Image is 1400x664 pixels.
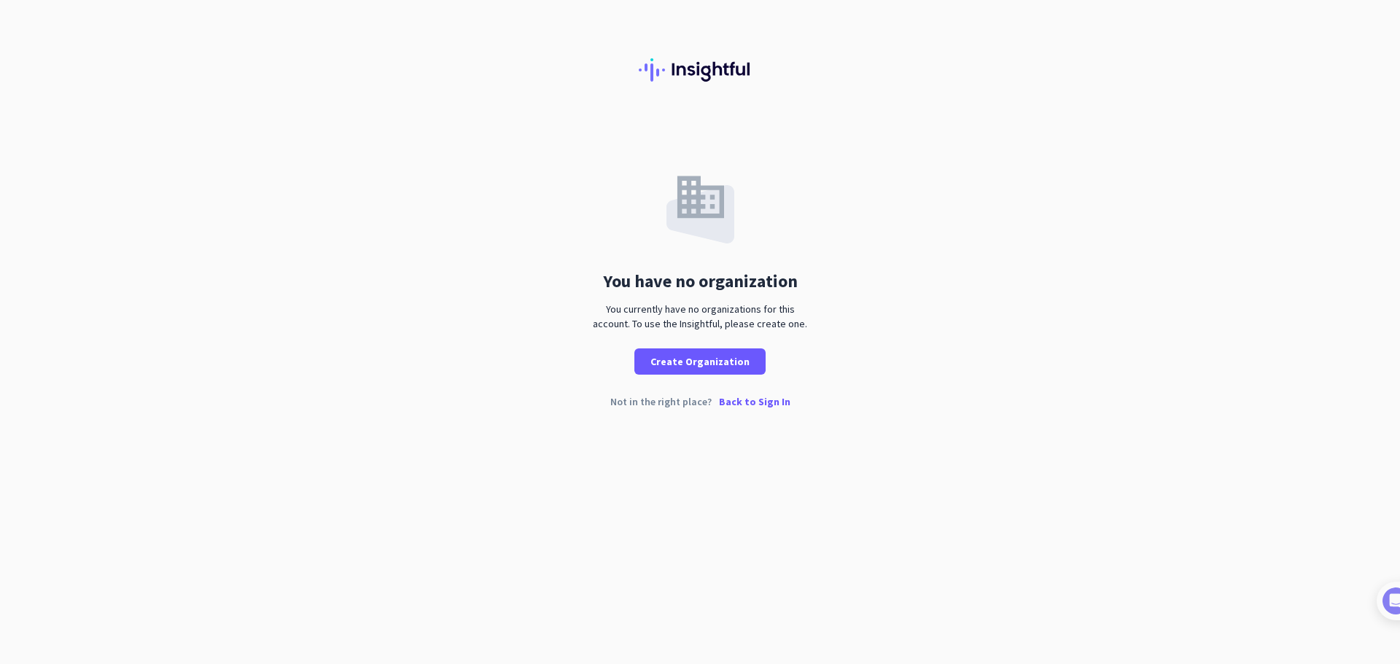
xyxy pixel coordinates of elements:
p: Back to Sign In [719,397,790,407]
div: You currently have no organizations for this account. To use the Insightful, please create one. [587,302,813,331]
button: Create Organization [634,348,766,375]
div: You have no organization [603,273,798,290]
span: Create Organization [650,354,750,369]
img: Insightful [639,58,761,82]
